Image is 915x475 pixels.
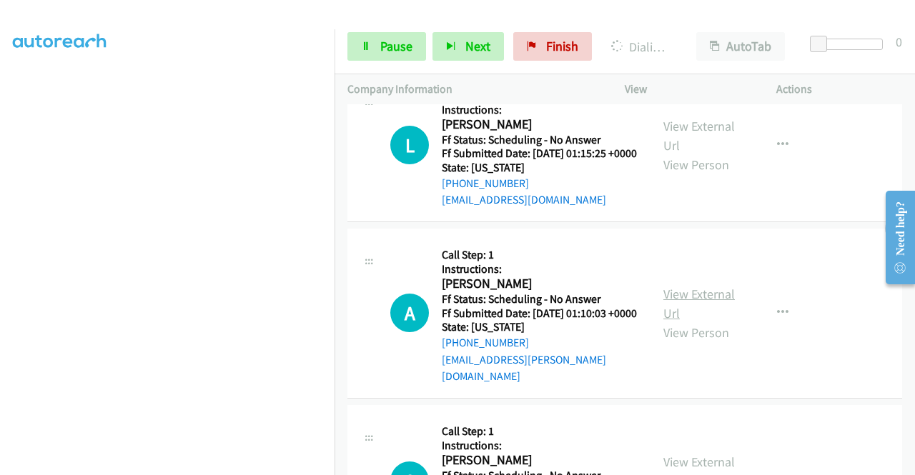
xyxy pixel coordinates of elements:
h2: [PERSON_NAME] [442,116,633,133]
p: View [625,81,751,98]
h5: Ff Status: Scheduling - No Answer [442,133,637,147]
p: Actions [776,81,902,98]
button: AutoTab [696,32,785,61]
h5: Call Step: 1 [442,248,638,262]
h5: Instructions: [442,439,637,453]
div: 0 [896,32,902,51]
h5: State: [US_STATE] [442,161,637,175]
h5: Ff Status: Scheduling - No Answer [442,292,638,306]
div: The call is yet to be attempted [390,126,429,164]
h5: State: [US_STATE] [442,320,638,334]
button: Next [432,32,504,61]
a: Pause [347,32,426,61]
a: View External Url [663,118,735,154]
h5: Call Step: 1 [442,424,637,439]
a: View Person [663,324,729,341]
h5: Instructions: [442,262,638,276]
h5: Ff Submitted Date: [DATE] 01:10:03 +0000 [442,306,638,321]
span: Finish [546,38,578,54]
h5: Ff Submitted Date: [DATE] 01:15:25 +0000 [442,146,637,161]
h1: A [390,294,429,332]
a: View Person [663,156,729,173]
a: Finish [513,32,592,61]
iframe: Resource Center [874,181,915,294]
a: [EMAIL_ADDRESS][PERSON_NAME][DOMAIN_NAME] [442,353,606,384]
a: [EMAIL_ADDRESS][DOMAIN_NAME] [442,193,606,206]
h1: L [390,126,429,164]
span: Pause [380,38,412,54]
a: View External Url [663,286,735,321]
div: Delay between calls (in seconds) [817,39,883,50]
h5: Instructions: [442,103,637,117]
a: [PHONE_NUMBER] [442,176,529,190]
div: The call is yet to be attempted [390,294,429,332]
p: Dialing [PERSON_NAME] [611,37,671,56]
h2: [PERSON_NAME] [442,276,633,292]
a: [PHONE_NUMBER] [442,336,529,349]
h2: [PERSON_NAME] [442,452,633,469]
p: Company Information [347,81,599,98]
span: Next [465,38,490,54]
